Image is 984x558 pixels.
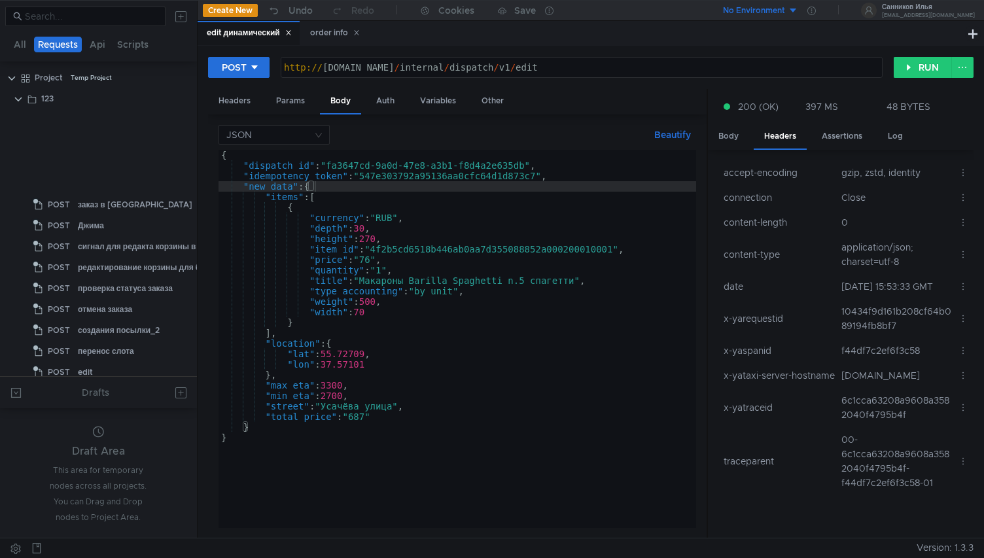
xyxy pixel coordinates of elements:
div: edit динамический [207,26,292,40]
button: Scripts [113,37,152,52]
td: 10434f9d161b208cf64b089194fb8bf7 [836,299,953,338]
td: x-yatraceid [718,388,836,427]
button: Create New [203,4,258,17]
div: Params [266,89,315,113]
div: Other [471,89,514,113]
td: [DOMAIN_NAME] [836,363,953,388]
button: Undo [258,1,322,20]
td: x-yarequestid [718,299,836,338]
div: перенос слота [78,341,134,361]
input: Search... [25,9,158,24]
span: POST [48,279,70,298]
button: RUN [894,57,952,78]
span: POST [48,237,70,256]
div: Headers [754,124,807,150]
td: 0 [836,210,953,235]
div: Джима [78,216,104,235]
div: Санников Илья [882,4,975,10]
div: сигнал для редакта корзины в aws [78,237,213,256]
td: content-type [718,235,836,274]
span: Version: 1.3.3 [917,538,974,557]
div: [EMAIL_ADDRESS][DOMAIN_NAME] [882,13,975,18]
td: content-length [718,210,836,235]
span: POST [48,216,70,235]
span: POST [48,195,70,215]
div: 123 [41,89,54,109]
button: POST [208,57,270,78]
span: POST [48,258,70,277]
button: Redo [322,1,383,20]
div: Temp Project [71,68,112,88]
td: connection [718,185,836,210]
td: x-yataxi-server-hostname [718,363,836,388]
div: Headers [208,89,261,113]
span: 200 (OK) [738,99,779,114]
span: POST [48,362,70,382]
td: f44df7c2ef6f3c58 [836,338,953,363]
div: отмена заказа [78,300,132,319]
td: 00-6c1cca63208a9608a3582040f4795b4f-f44df7c2ef6f3c58-01 [836,427,953,495]
span: POST [48,300,70,319]
td: traceparent [718,427,836,495]
td: accept-encoding [718,160,836,185]
div: создания посылки_2 [78,321,160,340]
div: edit [78,362,93,382]
div: order info [310,26,360,40]
button: Beautify [649,127,696,143]
div: Assertions [811,124,873,148]
div: 397 MS [805,101,838,113]
div: Cookies [438,3,474,18]
div: заказ в [GEOGRAPHIC_DATA] [78,195,192,215]
div: редактирование корзины для б2б [78,258,210,277]
td: x-yaspanid [718,338,836,363]
span: POST [48,341,70,361]
td: 6c1cca63208a9608a3582040f4795b4f [836,388,953,427]
div: Project [35,68,63,88]
button: Requests [34,37,82,52]
button: All [10,37,30,52]
div: Undo [289,3,313,18]
button: Api [86,37,109,52]
div: Body [708,124,749,148]
td: application/json; charset=utf-8 [836,235,953,274]
div: Log [877,124,913,148]
div: No Environment [723,5,785,17]
div: POST [222,60,247,75]
div: Drafts [82,385,109,400]
span: POST [48,321,70,340]
td: date [718,274,836,299]
div: Variables [410,89,466,113]
div: Redo [351,3,374,18]
div: Auth [366,89,405,113]
div: Save [514,6,536,15]
div: 48 BYTES [887,101,930,113]
div: проверка статуса заказа [78,279,173,298]
td: gzip, zstd, identity [836,160,953,185]
td: [DATE] 15:53:33 GMT [836,274,953,299]
div: Body [320,89,361,114]
td: Close [836,185,953,210]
